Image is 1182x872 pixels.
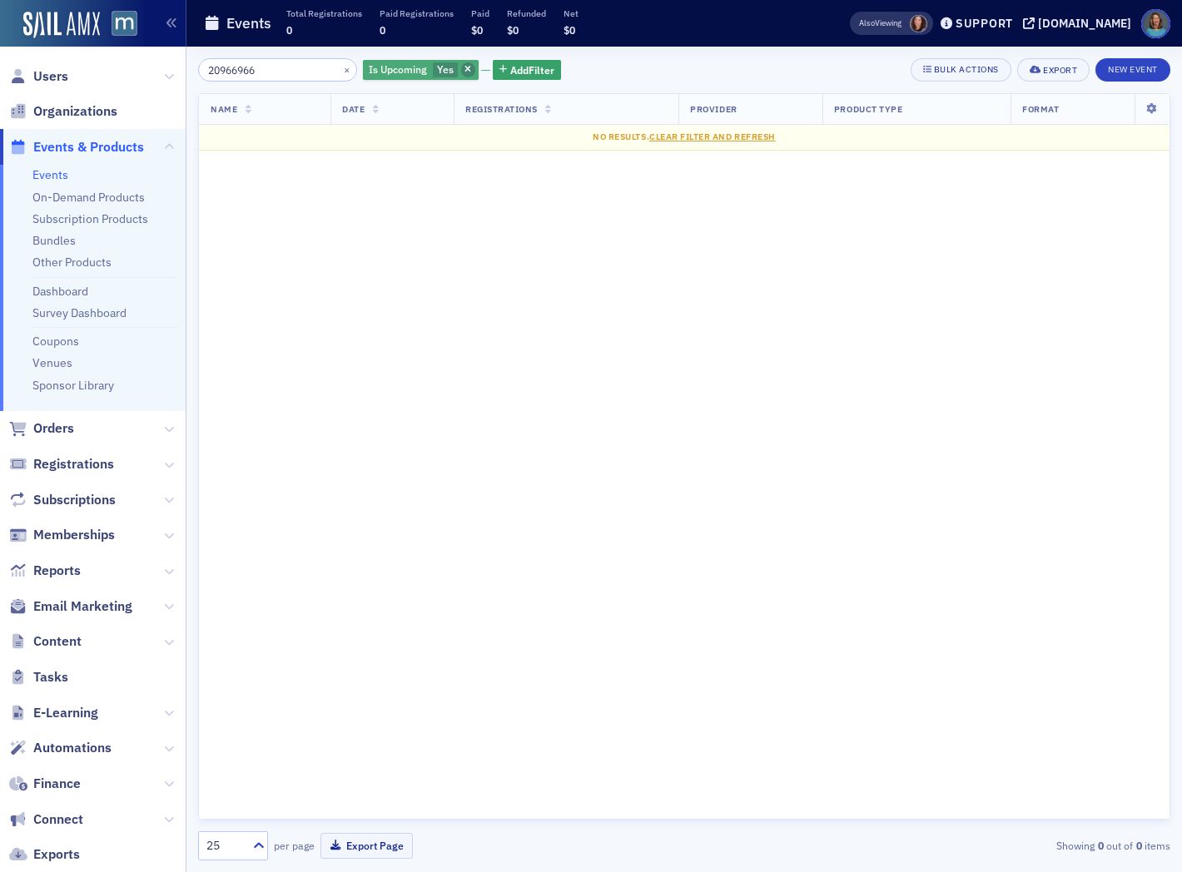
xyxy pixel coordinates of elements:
[564,23,575,37] span: $0
[33,775,81,793] span: Finance
[1133,838,1145,853] strong: 0
[363,60,479,81] div: Yes
[33,491,116,509] span: Subscriptions
[507,23,519,37] span: $0
[211,103,237,115] span: Name
[1038,16,1131,31] div: [DOMAIN_NAME]
[437,62,454,76] span: Yes
[510,62,554,77] span: Add Filter
[859,17,901,29] span: Viewing
[9,775,81,793] a: Finance
[33,562,81,580] span: Reports
[956,16,1013,31] div: Support
[9,491,116,509] a: Subscriptions
[9,597,132,616] a: Email Marketing
[33,455,114,473] span: Registrations
[9,704,98,722] a: E-Learning
[9,668,68,686] a: Tasks
[934,65,999,74] div: Bulk Actions
[112,11,137,37] img: SailAMX
[9,845,80,864] a: Exports
[340,62,355,77] button: ×
[911,58,1011,82] button: Bulk Actions
[32,284,88,299] a: Dashboard
[33,632,82,651] span: Content
[1017,58,1090,82] button: Export
[493,60,561,81] button: AddFilter
[23,12,100,38] img: SailAMX
[33,845,80,864] span: Exports
[286,7,362,19] p: Total Registrations
[342,103,365,115] span: Date
[32,211,148,226] a: Subscription Products
[1095,61,1170,76] a: New Event
[380,23,385,37] span: 0
[1095,58,1170,82] button: New Event
[9,739,112,757] a: Automations
[9,102,117,121] a: Organizations
[649,131,776,142] span: Clear Filter and Refresh
[32,167,68,182] a: Events
[690,103,737,115] span: Provider
[471,7,489,19] p: Paid
[380,7,454,19] p: Paid Registrations
[9,632,82,651] a: Content
[320,833,413,859] button: Export Page
[32,255,112,270] a: Other Products
[206,837,243,855] div: 25
[32,305,127,320] a: Survey Dashboard
[9,138,144,156] a: Events & Products
[100,11,137,39] a: View Homepage
[32,355,72,370] a: Venues
[198,58,357,82] input: Search…
[33,810,83,829] span: Connect
[1023,17,1137,29] button: [DOMAIN_NAME]
[1043,66,1077,75] div: Export
[507,7,546,19] p: Refunded
[33,138,144,156] span: Events & Products
[9,562,81,580] a: Reports
[465,103,538,115] span: Registrations
[9,67,68,86] a: Users
[274,838,315,853] label: per page
[1095,838,1106,853] strong: 0
[9,526,115,544] a: Memberships
[33,67,68,86] span: Users
[1141,9,1170,38] span: Profile
[33,704,98,722] span: E-Learning
[32,190,145,205] a: On-Demand Products
[9,419,74,438] a: Orders
[859,17,875,28] div: Also
[32,233,76,248] a: Bundles
[834,103,902,115] span: Product Type
[32,334,79,349] a: Coupons
[910,15,927,32] span: Natalie Antonakas
[33,739,112,757] span: Automations
[33,102,117,121] span: Organizations
[226,13,271,33] h1: Events
[1022,103,1059,115] span: Format
[33,668,68,686] span: Tasks
[33,597,132,616] span: Email Marketing
[211,131,1158,144] div: No results.
[33,526,115,544] span: Memberships
[369,62,427,76] span: Is Upcoming
[9,455,114,473] a: Registrations
[471,23,483,37] span: $0
[564,7,579,19] p: Net
[33,419,74,438] span: Orders
[286,23,292,37] span: 0
[9,810,83,829] a: Connect
[858,838,1170,853] div: Showing out of items
[32,378,114,393] a: Sponsor Library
